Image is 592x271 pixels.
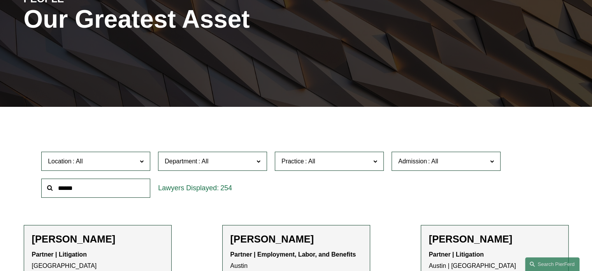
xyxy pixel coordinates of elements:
[429,233,560,245] h2: [PERSON_NAME]
[165,158,197,165] span: Department
[32,233,163,245] h2: [PERSON_NAME]
[220,184,232,192] span: 254
[525,257,580,271] a: Search this site
[24,5,387,34] h1: Our Greatest Asset
[230,233,362,245] h2: [PERSON_NAME]
[230,251,356,258] strong: Partner | Employment, Labor, and Benefits
[32,251,87,258] strong: Partner | Litigation
[429,251,484,258] strong: Partner | Litigation
[281,158,304,165] span: Practice
[48,158,72,165] span: Location
[398,158,427,165] span: Admission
